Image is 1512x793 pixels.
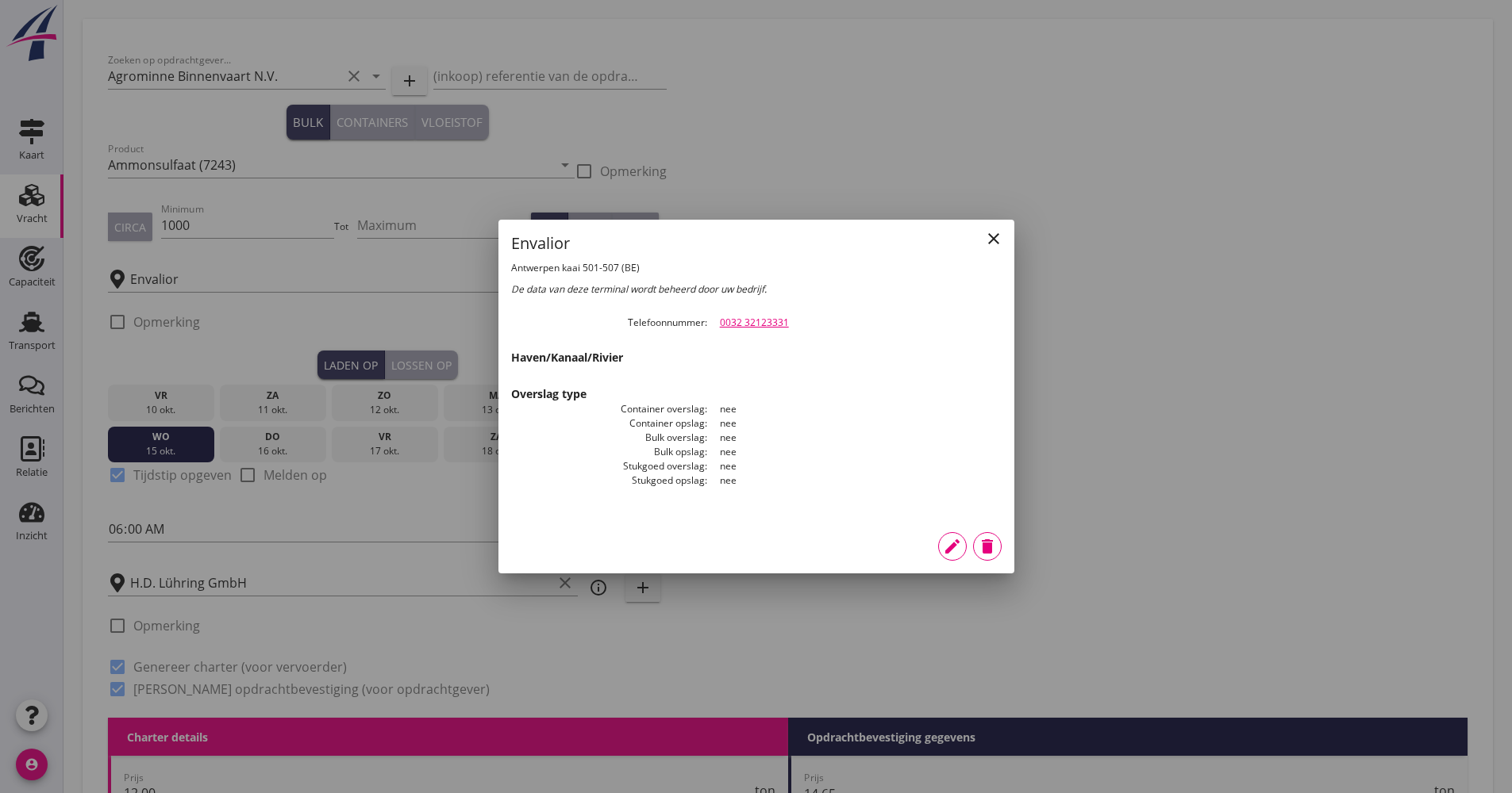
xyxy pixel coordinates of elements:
dd: nee [707,431,1002,445]
dd: nee [707,416,1002,431]
dd: nee [707,473,1002,488]
h2: Antwerpen kaai 501-507 (BE) [511,262,756,274]
dd: nee [707,402,1002,416]
dt: Container opslag [511,416,707,431]
a: 0032 32123331 [720,316,789,329]
i: close [984,229,1003,248]
h3: Overslag type [511,385,1002,402]
dt: Container overslag [511,402,707,416]
h3: Haven/Kanaal/Rivier [511,349,1002,366]
div: De data van deze terminal wordt beheerd door uw bedrijf. [511,282,1002,297]
dt: Bulk overslag [511,431,707,445]
dt: Stukgoed opslag [511,473,707,488]
h1: Envalior [511,232,756,254]
dt: Bulk opslag [511,445,707,459]
dd: nee [707,445,1002,459]
dt: Stukgoed overslag [511,459,707,473]
dd: nee [707,459,1002,473]
i: edit [943,537,962,556]
i: delete [978,537,997,556]
dt: Telefoonnummer [511,316,707,330]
